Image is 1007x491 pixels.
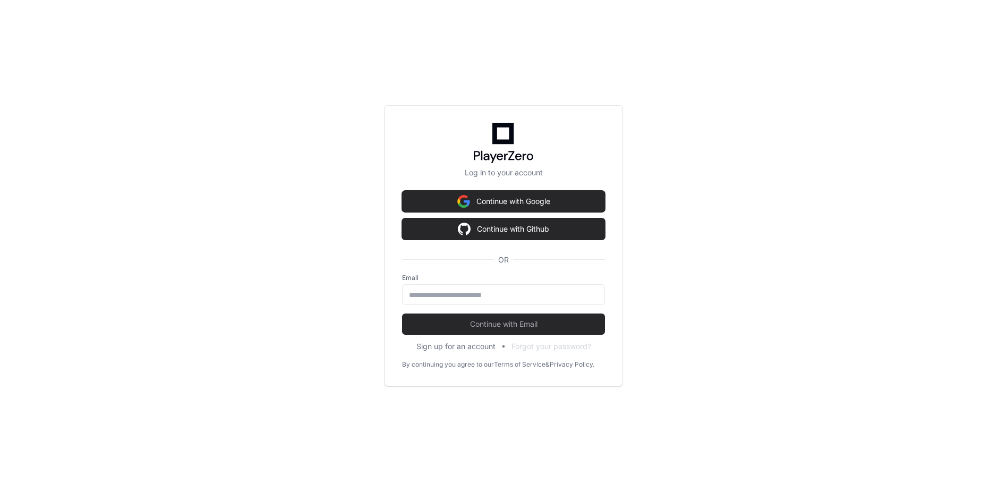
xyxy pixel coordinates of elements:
a: Privacy Policy. [550,360,594,369]
p: Log in to your account [402,167,605,178]
div: & [545,360,550,369]
label: Email [402,274,605,282]
button: Sign up for an account [416,341,496,352]
span: OR [494,255,513,265]
button: Continue with Google [402,191,605,212]
button: Forgot your password? [511,341,591,352]
div: By continuing you agree to our [402,360,494,369]
span: Continue with Email [402,319,605,329]
a: Terms of Service [494,360,545,369]
img: Sign in with google [457,191,470,212]
button: Continue with Email [402,314,605,335]
button: Continue with Github [402,218,605,240]
img: Sign in with google [458,218,471,240]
